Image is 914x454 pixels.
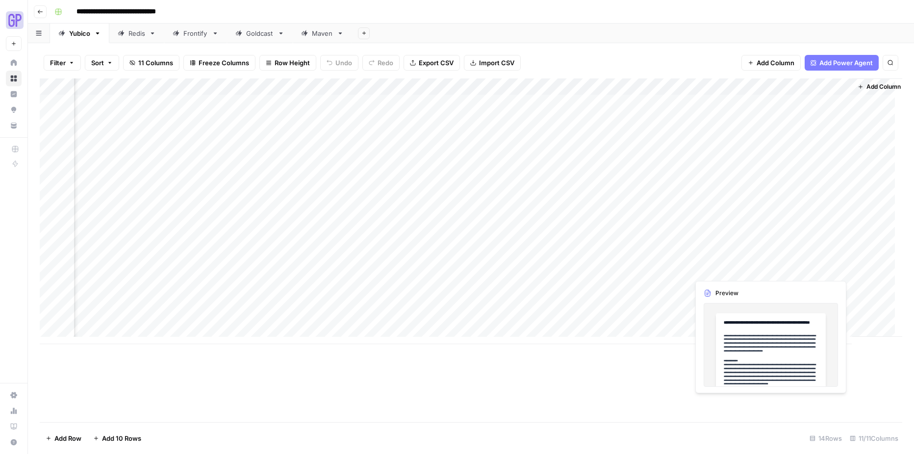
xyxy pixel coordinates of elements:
[54,433,81,443] span: Add Row
[404,55,460,71] button: Export CSV
[819,58,873,68] span: Add Power Agent
[227,24,293,43] a: Goldcast
[757,58,794,68] span: Add Column
[128,28,145,38] div: Redis
[6,118,22,133] a: Your Data
[138,58,173,68] span: 11 Columns
[806,430,846,446] div: 14 Rows
[320,55,358,71] button: Undo
[362,55,400,71] button: Redo
[123,55,179,71] button: 11 Columns
[6,102,22,118] a: Opportunities
[102,433,141,443] span: Add 10 Rows
[846,430,902,446] div: 11/11 Columns
[183,28,208,38] div: Frontify
[164,24,227,43] a: Frontify
[91,58,104,68] span: Sort
[183,55,255,71] button: Freeze Columns
[109,24,164,43] a: Redis
[275,58,310,68] span: Row Height
[335,58,352,68] span: Undo
[259,55,316,71] button: Row Height
[87,430,147,446] button: Add 10 Rows
[6,71,22,86] a: Browse
[199,58,249,68] span: Freeze Columns
[50,58,66,68] span: Filter
[6,403,22,419] a: Usage
[378,58,393,68] span: Redo
[479,58,514,68] span: Import CSV
[6,11,24,29] img: Growth Plays Logo
[866,82,901,91] span: Add Column
[741,55,801,71] button: Add Column
[246,28,274,38] div: Goldcast
[40,430,87,446] button: Add Row
[44,55,81,71] button: Filter
[464,55,521,71] button: Import CSV
[312,28,333,38] div: Maven
[6,387,22,403] a: Settings
[50,24,109,43] a: Yubico
[6,419,22,434] a: Learning Hub
[85,55,119,71] button: Sort
[805,55,879,71] button: Add Power Agent
[6,86,22,102] a: Insights
[6,55,22,71] a: Home
[854,80,905,93] button: Add Column
[6,8,22,32] button: Workspace: Growth Plays
[293,24,352,43] a: Maven
[6,434,22,450] button: Help + Support
[419,58,454,68] span: Export CSV
[69,28,90,38] div: Yubico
